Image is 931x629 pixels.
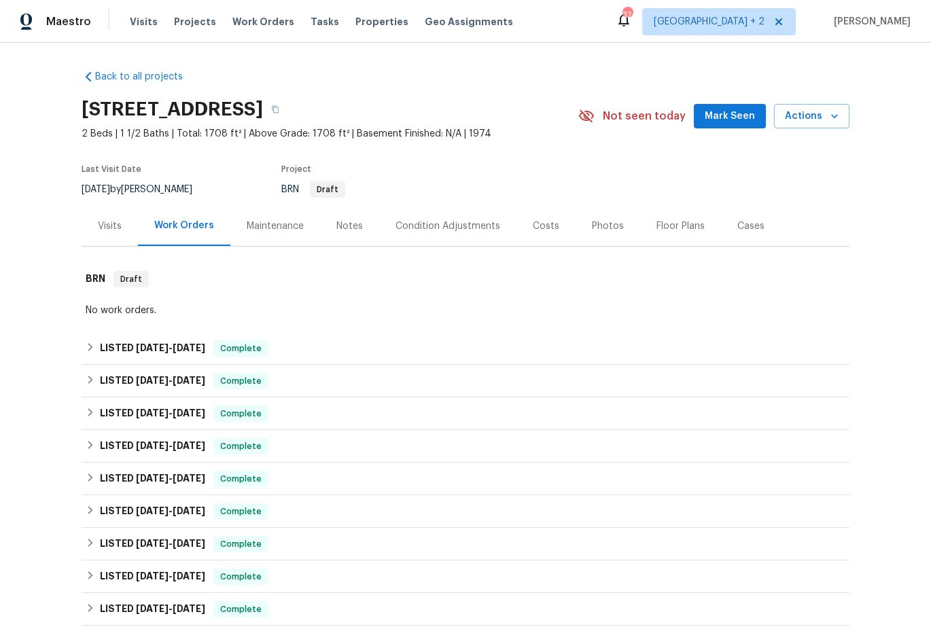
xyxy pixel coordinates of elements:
[86,271,105,287] h6: BRN
[215,570,267,583] span: Complete
[86,304,845,317] div: No work orders.
[136,539,205,548] span: -
[173,539,205,548] span: [DATE]
[173,473,205,483] span: [DATE]
[100,536,205,552] h6: LISTED
[82,463,849,495] div: LISTED [DATE]-[DATE]Complete
[136,506,205,516] span: -
[100,471,205,487] h6: LISTED
[173,506,205,516] span: [DATE]
[82,430,849,463] div: LISTED [DATE]-[DATE]Complete
[100,438,205,454] h6: LISTED
[263,97,287,122] button: Copy Address
[136,408,169,418] span: [DATE]
[136,571,205,581] span: -
[654,15,765,29] span: [GEOGRAPHIC_DATA] + 2
[136,571,169,581] span: [DATE]
[215,603,267,616] span: Complete
[425,15,513,29] span: Geo Assignments
[115,272,147,286] span: Draft
[173,343,205,353] span: [DATE]
[173,604,205,613] span: [DATE]
[82,127,578,141] span: 2 Beds | 1 1/2 Baths | Total: 1708 ft² | Above Grade: 1708 ft² | Basement Finished: N/A | 1974
[592,219,624,233] div: Photos
[173,441,205,450] span: [DATE]
[130,15,158,29] span: Visits
[232,15,294,29] span: Work Orders
[82,560,849,593] div: LISTED [DATE]-[DATE]Complete
[136,604,169,613] span: [DATE]
[336,219,363,233] div: Notes
[154,219,214,232] div: Work Orders
[215,472,267,486] span: Complete
[622,8,632,22] div: 32
[603,109,686,123] span: Not seen today
[136,604,205,613] span: -
[828,15,911,29] span: [PERSON_NAME]
[215,407,267,420] span: Complete
[100,373,205,389] h6: LISTED
[737,219,765,233] div: Cases
[136,473,205,483] span: -
[215,505,267,518] span: Complete
[82,185,110,194] span: [DATE]
[46,15,91,29] span: Maestro
[173,408,205,418] span: [DATE]
[656,219,705,233] div: Floor Plans
[215,439,267,453] span: Complete
[136,343,205,353] span: -
[82,332,849,365] div: LISTED [DATE]-[DATE]Complete
[774,104,849,129] button: Actions
[82,397,849,430] div: LISTED [DATE]-[DATE]Complete
[82,495,849,528] div: LISTED [DATE]-[DATE]Complete
[82,103,263,116] h2: [STREET_ADDRESS]
[785,108,839,125] span: Actions
[533,219,559,233] div: Costs
[100,569,205,585] h6: LISTED
[100,340,205,357] h6: LISTED
[215,374,267,388] span: Complete
[311,185,344,194] span: Draft
[98,219,122,233] div: Visits
[100,503,205,520] h6: LISTED
[174,15,216,29] span: Projects
[136,408,205,418] span: -
[173,376,205,385] span: [DATE]
[247,219,304,233] div: Maintenance
[100,406,205,422] h6: LISTED
[694,104,766,129] button: Mark Seen
[281,165,311,173] span: Project
[82,593,849,626] div: LISTED [DATE]-[DATE]Complete
[215,342,267,355] span: Complete
[136,473,169,483] span: [DATE]
[82,528,849,560] div: LISTED [DATE]-[DATE]Complete
[173,571,205,581] span: [DATE]
[100,601,205,617] h6: LISTED
[136,343,169,353] span: [DATE]
[136,376,205,385] span: -
[136,506,169,516] span: [DATE]
[136,441,169,450] span: [DATE]
[136,376,169,385] span: [DATE]
[82,257,849,301] div: BRN Draft
[82,70,212,84] a: Back to all projects
[82,365,849,397] div: LISTED [DATE]-[DATE]Complete
[705,108,755,125] span: Mark Seen
[396,219,500,233] div: Condition Adjustments
[215,537,267,551] span: Complete
[311,17,339,26] span: Tasks
[281,185,345,194] span: BRN
[82,181,209,198] div: by [PERSON_NAME]
[136,539,169,548] span: [DATE]
[136,441,205,450] span: -
[355,15,408,29] span: Properties
[82,165,141,173] span: Last Visit Date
